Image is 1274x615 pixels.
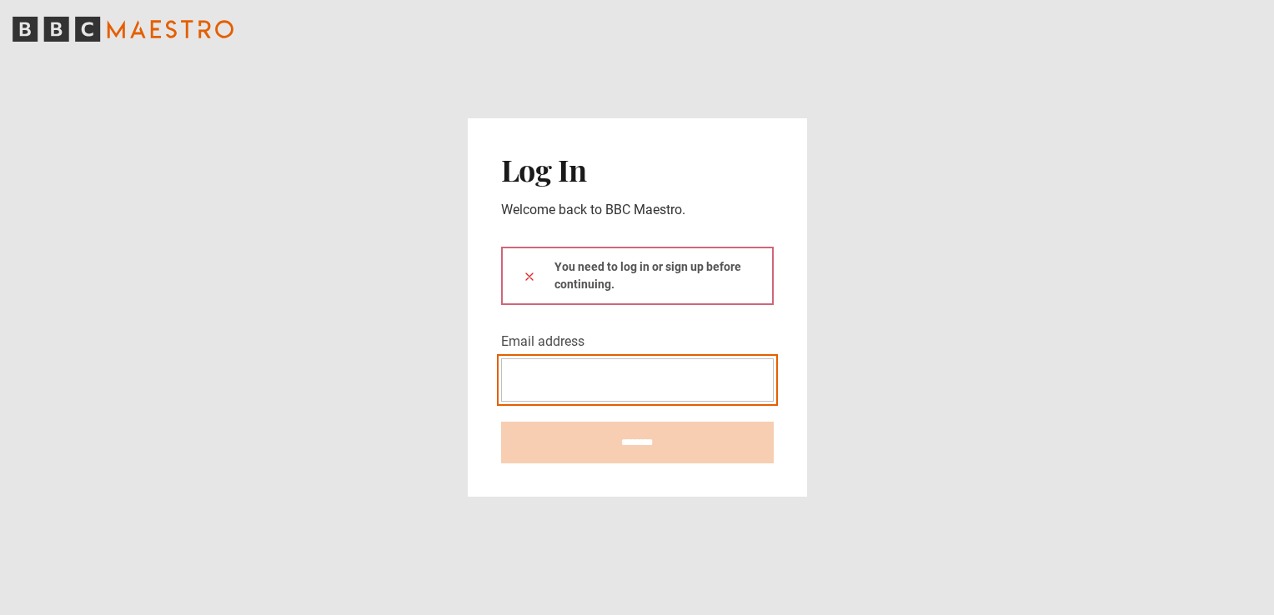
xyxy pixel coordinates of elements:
div: You need to log in or sign up before continuing. [501,247,774,305]
label: Email address [501,332,584,352]
h2: Log In [501,152,774,187]
svg: BBC Maestro [13,17,233,42]
p: Welcome back to BBC Maestro. [501,200,774,220]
